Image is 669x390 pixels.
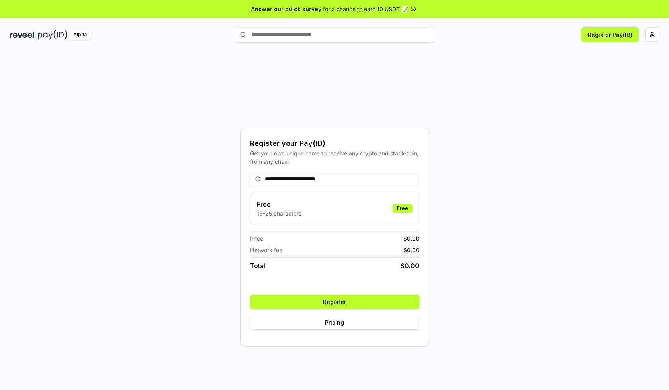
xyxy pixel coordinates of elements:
img: pay_id [38,30,67,40]
span: Answer our quick survey [251,5,321,13]
span: Price [250,234,263,243]
button: Register Pay(ID) [581,27,639,42]
div: Register your Pay(ID) [250,138,419,149]
button: Register [250,295,419,309]
span: for a chance to earn 10 USDT 📝 [323,5,408,13]
span: $ 0.00 [403,246,419,254]
div: Free [393,204,413,213]
img: reveel_dark [10,30,36,40]
p: 13-25 characters [257,209,301,218]
h3: Free [257,200,301,209]
span: Network fee [250,246,282,254]
span: $ 0.00 [403,234,419,243]
span: $ 0.00 [401,261,419,270]
div: Alpha [69,30,91,40]
button: Pricing [250,316,419,330]
span: Total [250,261,265,270]
div: Get your own unique name to receive any crypto and stablecoin, from any chain [250,149,419,166]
